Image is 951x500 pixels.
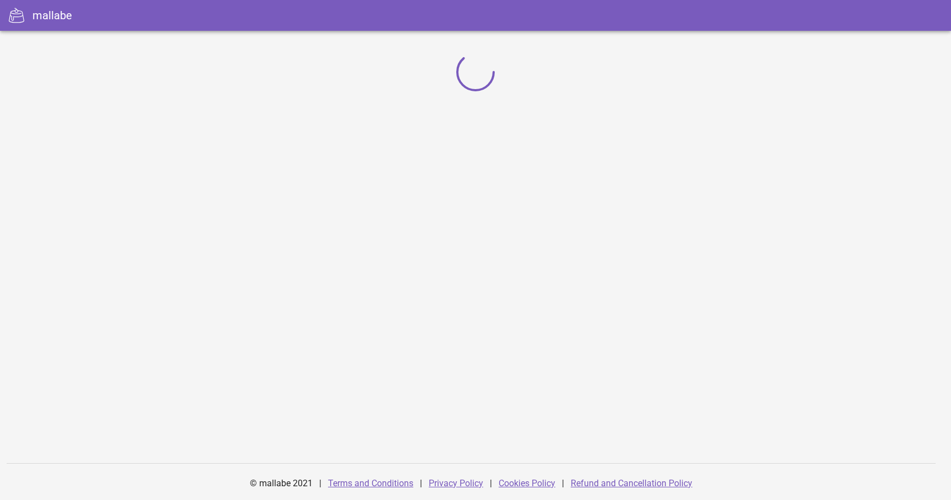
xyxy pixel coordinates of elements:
[328,478,413,488] a: Terms and Conditions
[420,470,422,497] div: |
[319,470,321,497] div: |
[490,470,492,497] div: |
[243,470,319,497] div: © mallabe 2021
[562,470,564,497] div: |
[571,478,692,488] a: Refund and Cancellation Policy
[429,478,483,488] a: Privacy Policy
[32,7,72,24] div: mallabe
[499,478,555,488] a: Cookies Policy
